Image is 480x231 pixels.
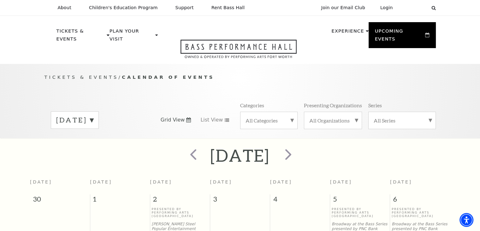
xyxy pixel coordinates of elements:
[270,194,330,207] span: 4
[90,179,112,184] span: [DATE]
[30,194,90,207] span: 30
[210,145,270,165] h2: [DATE]
[392,207,448,218] p: Presented By Performing Arts [GEOGRAPHIC_DATA]
[390,179,412,184] span: [DATE]
[211,5,245,10] p: Rent Bass Hall
[403,5,425,11] select: Select:
[210,179,232,184] span: [DATE]
[210,194,270,207] span: 3
[459,213,473,227] div: Accessibility Menu
[246,117,292,124] label: All Categories
[150,194,210,207] span: 2
[375,27,424,47] p: Upcoming Events
[152,207,209,218] p: Presented By Performing Arts [GEOGRAPHIC_DATA]
[331,27,364,39] p: Experience
[368,102,382,109] p: Series
[58,5,71,10] p: About
[309,117,357,124] label: All Organizations
[181,144,204,167] button: prev
[30,179,52,184] span: [DATE]
[240,102,264,109] p: Categories
[158,40,319,64] a: Open this option
[110,27,154,47] p: Plan Your Visit
[270,179,292,184] span: [DATE]
[374,117,430,124] label: All Series
[89,5,158,10] p: Children's Education Program
[44,73,436,81] p: /
[161,116,185,123] span: Grid View
[276,144,299,167] button: next
[44,74,119,80] span: Tickets & Events
[56,27,105,47] p: Tickets & Events
[304,102,362,109] p: Presenting Organizations
[150,179,172,184] span: [DATE]
[90,194,150,207] span: 1
[330,179,352,184] span: [DATE]
[330,194,390,207] span: 5
[122,74,214,80] span: Calendar of Events
[56,115,93,125] label: [DATE]
[390,194,450,207] span: 6
[200,116,223,123] span: List View
[175,5,194,10] p: Support
[332,207,388,218] p: Presented By Performing Arts [GEOGRAPHIC_DATA]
